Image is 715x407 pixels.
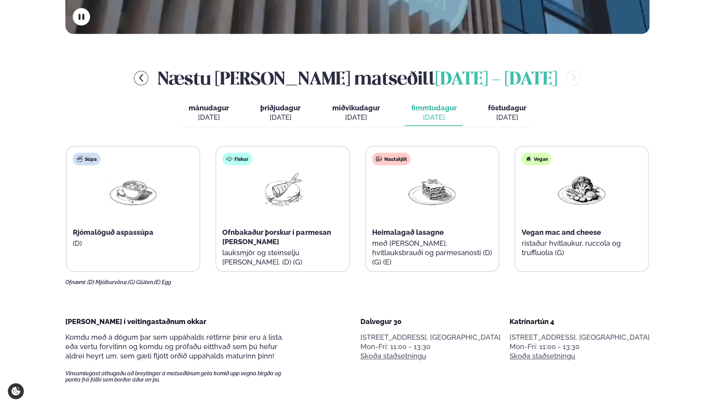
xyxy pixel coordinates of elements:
[108,171,158,208] img: Soup.png
[411,113,456,122] div: [DATE]
[488,104,526,112] span: föstudagur
[488,113,526,122] div: [DATE]
[189,113,229,122] div: [DATE]
[258,171,308,208] img: Fish.png
[73,153,101,165] div: Súpa
[566,71,581,85] button: menu-btn-right
[360,351,426,361] a: Skoða staðsetningu
[510,333,650,342] p: [STREET_ADDRESS], [GEOGRAPHIC_DATA]
[222,248,343,267] p: lauksmjör og steinselju [PERSON_NAME]. (D) (G)
[134,71,148,85] button: menu-btn-left
[521,228,601,236] span: Vegan mac and cheese
[510,351,575,361] a: Skoða staðsetningu
[154,279,171,285] span: (E) Egg
[372,153,411,165] div: Nautakjöt
[73,228,153,236] span: Rjómalöguð aspassúpa
[405,100,463,126] button: fimmtudagur [DATE]
[128,279,154,285] span: (G) Glúten,
[73,239,193,248] p: (D)
[65,317,206,326] span: [PERSON_NAME] í veitingastaðnum okkar
[260,113,301,122] div: [DATE]
[372,239,492,267] p: með [PERSON_NAME], hvítlauksbrauði og parmesanosti (D) (G) (E)
[189,104,229,112] span: mánudagur
[65,370,295,383] span: Vinsamlegast athugaðu að breytingar á matseðlinum geta komið upp vegna birgða og panta frá fólki ...
[222,228,331,246] span: Ofnbakaður þorskur í parmesan [PERSON_NAME]
[182,100,235,126] button: mánudagur [DATE]
[65,279,86,285] span: Ofnæmi:
[557,171,607,208] img: Vegan.png
[8,383,24,399] a: Cookie settings
[226,156,232,162] img: fish.svg
[77,156,83,162] img: soup.svg
[332,104,380,112] span: miðvikudagur
[521,239,642,258] p: ristaður hvítlaukur, ruccola og truffluolía (G)
[372,228,443,236] span: Heimalagað lasagne
[435,71,557,88] span: [DATE] - [DATE]
[376,156,382,162] img: beef.svg
[525,156,531,162] img: Vegan.svg
[360,317,501,326] div: Dalvegur 30
[411,104,456,112] span: fimmtudagur
[510,317,650,326] div: Katrínartún 4
[521,153,551,165] div: Vegan
[87,279,128,285] span: (D) Mjólkurvörur,
[254,100,307,126] button: þriðjudagur [DATE]
[407,171,457,208] img: Lasagna.png
[360,342,501,351] div: Mon-Fri: 11:00 - 13:30
[158,65,557,91] h2: Næstu [PERSON_NAME] matseðill
[222,153,252,165] div: Fiskur
[510,342,650,351] div: Mon-Fri: 11:00 - 13:30
[326,100,386,126] button: miðvikudagur [DATE]
[360,333,501,342] p: [STREET_ADDRESS], [GEOGRAPHIC_DATA]
[332,113,380,122] div: [DATE]
[260,104,301,112] span: þriðjudagur
[65,333,283,360] span: Komdu með á dögum þar sem uppáhalds réttirnir þínir eru á lista, eða vertu forvitinn og komdu og ...
[481,100,532,126] button: föstudagur [DATE]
